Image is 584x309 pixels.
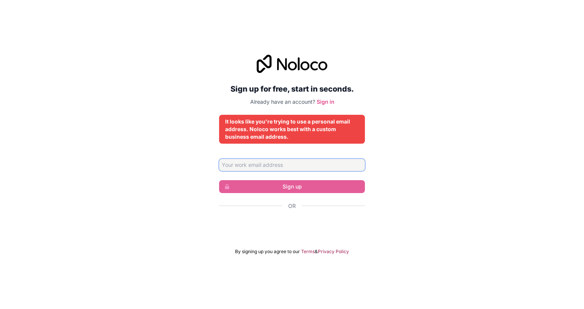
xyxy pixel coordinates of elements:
[219,180,365,193] button: Sign up
[318,249,349,255] a: Privacy Policy
[301,249,315,255] a: Terms
[317,98,334,105] a: Sign in
[288,202,296,210] span: Or
[235,249,300,255] span: By signing up you agree to our
[250,98,315,105] span: Already have an account?
[219,82,365,96] h2: Sign up for free, start in seconds.
[219,159,365,171] input: Email address
[315,249,318,255] span: &
[225,118,359,141] div: It looks like you're trying to use a personal email address. Noloco works best with a custom busi...
[215,218,369,235] iframe: Кнопка "Войти с аккаунтом Google"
